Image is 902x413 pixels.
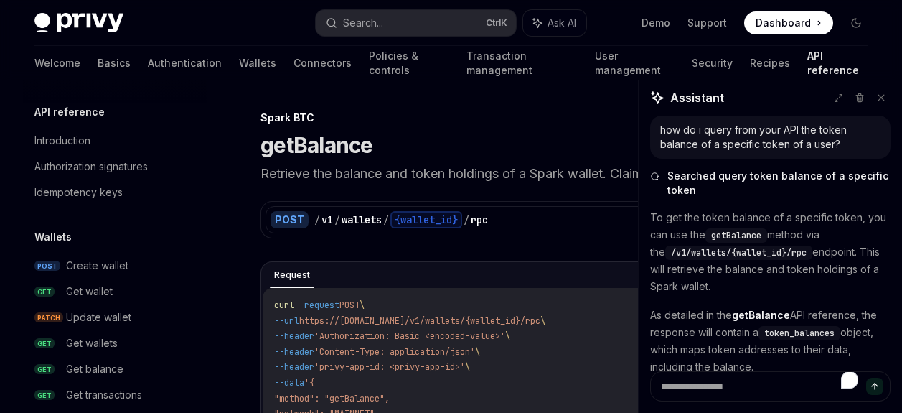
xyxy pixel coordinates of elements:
a: Authentication [148,46,222,80]
strong: getBalance [732,309,790,321]
a: Wallets [239,46,276,80]
div: how do i query from your API the token balance of a specific token of a user? [660,123,880,152]
a: Authorization signatures [23,154,207,180]
div: Get wallets [66,335,118,352]
span: \ [540,315,545,327]
a: User management [595,46,674,80]
div: Get wallet [66,283,113,300]
span: /v1/wallets/{wallet_id}/rpc [671,247,807,259]
span: getBalance [711,230,761,241]
div: Search... [343,14,383,32]
span: PATCH [34,312,63,323]
span: \ [505,330,510,342]
span: 'Authorization: Basic <encoded-value>' [314,330,505,342]
button: Search...CtrlK [316,10,515,36]
p: As detailed in the API reference, the response will contain a object, which maps token addresses ... [650,307,891,376]
a: Transaction management [466,46,578,80]
span: \ [475,346,480,358]
a: PATCHUpdate wallet [23,305,207,330]
button: Send message [866,378,883,395]
div: Update wallet [66,309,131,326]
span: GET [34,287,55,297]
div: POST [271,211,309,228]
a: Policies & controls [369,46,449,80]
span: --url [274,315,299,327]
div: {wallet_id} [390,211,462,228]
a: GETGet balance [23,356,207,382]
span: --header [274,346,314,358]
h5: Wallets [34,228,72,246]
span: GET [34,390,55,401]
p: Retrieve the balance and token holdings of a Spark wallet. Claims any pending transfers. [260,164,876,184]
span: \ [360,300,365,311]
span: Searched query token balance of a specific token [667,169,891,198]
div: / [383,213,389,227]
div: Idempotency keys [34,184,123,201]
div: rpc [471,213,488,227]
span: "method": "getBalance", [274,393,390,404]
div: Create wallet [66,257,128,274]
span: Ask AI [548,16,576,30]
span: --header [274,330,314,342]
a: Basics [98,46,131,80]
span: POST [34,261,60,272]
a: API reference [807,46,868,80]
div: Get transactions [66,386,142,404]
div: Spark BTC [260,111,876,125]
span: 'privy-app-id: <privy-app-id>' [314,361,465,373]
div: Request [270,266,314,284]
a: Welcome [34,46,80,80]
div: / [464,213,469,227]
span: --request [294,300,339,311]
div: wallets [342,213,382,227]
h1: getBalance [260,132,373,158]
span: Ctrl K [486,17,507,29]
button: Toggle dark mode [845,11,868,34]
a: GETGet transactions [23,382,207,408]
a: Support [687,16,727,30]
div: Authorization signatures [34,158,148,175]
a: Dashboard [744,11,833,34]
div: / [334,213,340,227]
img: dark logo [34,13,123,33]
span: GET [34,338,55,349]
span: POST [339,300,360,311]
a: Idempotency keys [23,180,207,205]
a: Security [692,46,733,80]
h5: API reference [34,103,105,121]
a: Connectors [293,46,352,80]
a: Introduction [23,128,207,154]
span: https://[DOMAIN_NAME]/v1/wallets/{wallet_id}/rpc [299,315,540,327]
span: --header [274,361,314,373]
a: Demo [642,16,670,30]
div: Introduction [34,132,90,149]
textarea: To enrich screen reader interactions, please activate Accessibility in Grammarly extension settings [650,371,891,402]
span: Dashboard [756,16,811,30]
a: POSTCreate wallet [23,253,207,279]
p: To get the token balance of a specific token, you can use the method via the endpoint. This will ... [650,209,891,295]
span: token_balances [764,328,835,339]
div: Get balance [66,361,123,378]
a: GETGet wallets [23,330,207,356]
a: GETGet wallet [23,279,207,305]
a: Recipes [750,46,790,80]
button: Searched query token balance of a specific token [650,169,891,198]
span: GET [34,364,55,375]
span: curl [274,300,294,311]
span: Assistant [670,89,724,106]
span: 'Content-Type: application/json' [314,346,475,358]
span: \ [465,361,470,373]
div: v1 [321,213,333,227]
button: Ask AI [523,10,586,36]
span: --data [274,377,304,389]
div: / [314,213,320,227]
span: '{ [304,377,314,389]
